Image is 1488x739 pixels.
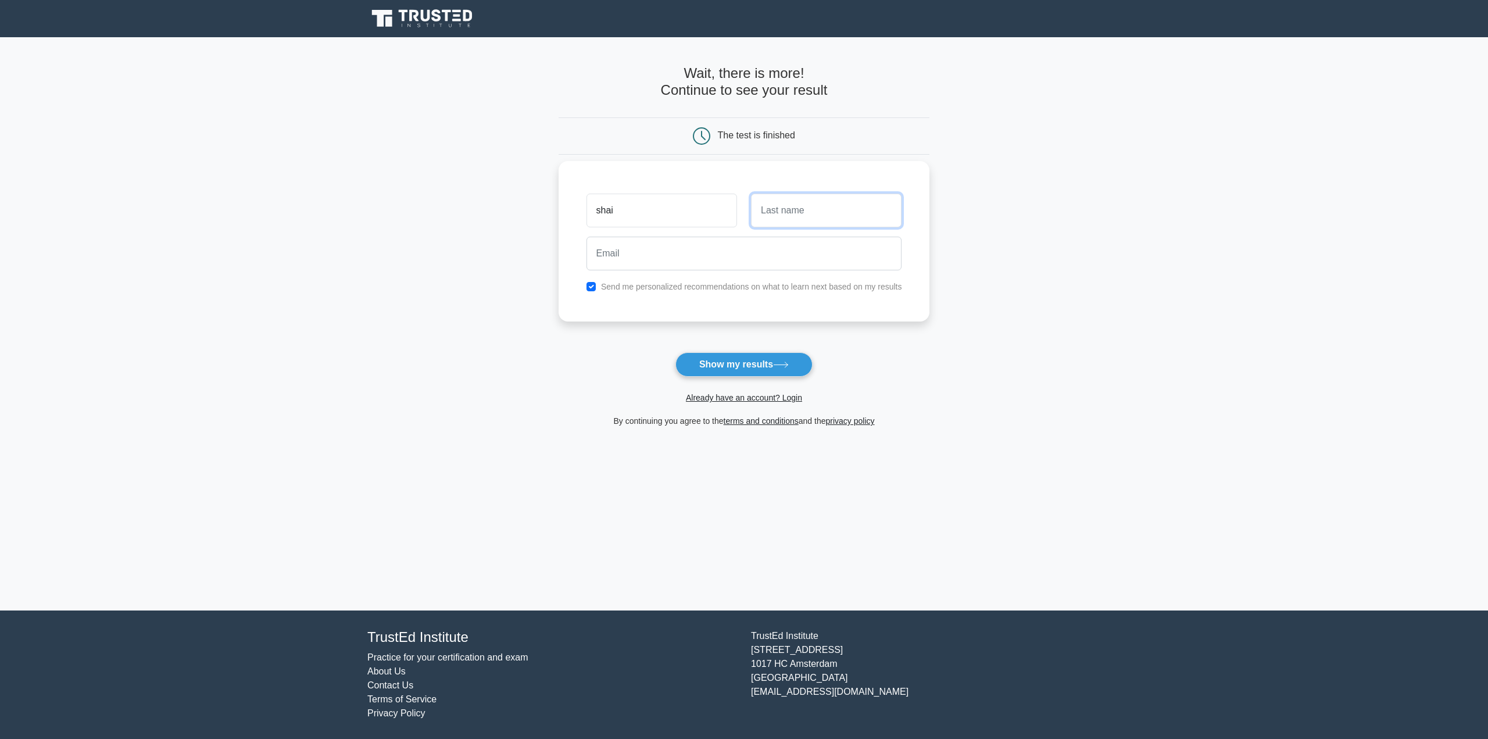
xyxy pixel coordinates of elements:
h4: TrustEd Institute [367,629,737,646]
a: Practice for your certification and exam [367,652,528,662]
a: Contact Us [367,680,413,690]
a: terms and conditions [724,416,799,426]
a: Already have an account? Login [686,393,802,402]
div: By continuing you agree to the and the [552,414,937,428]
input: Email [586,237,902,270]
input: Last name [751,194,902,227]
button: Show my results [675,352,813,377]
a: privacy policy [826,416,875,426]
input: First name [586,194,737,227]
label: Send me personalized recommendations on what to learn next based on my results [601,282,902,291]
a: Privacy Policy [367,708,425,718]
a: About Us [367,666,406,676]
a: Terms of Service [367,694,437,704]
h4: Wait, there is more! Continue to see your result [559,65,930,99]
div: The test is finished [718,130,795,140]
div: TrustEd Institute [STREET_ADDRESS] 1017 HC Amsterdam [GEOGRAPHIC_DATA] [EMAIL_ADDRESS][DOMAIN_NAME] [744,629,1128,720]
